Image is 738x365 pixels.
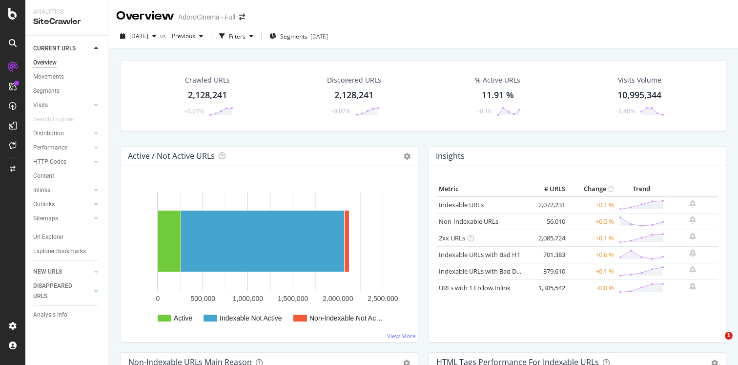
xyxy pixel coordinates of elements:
[568,246,616,263] td: +0.6 %
[33,281,91,301] a: DISAPPEARED URLS
[33,72,101,82] a: Movements
[327,75,381,85] div: Discovered URLs
[215,28,257,44] button: Filters
[33,72,64,82] div: Movements
[439,267,545,276] a: Indexable URLs with Bad Description
[178,12,235,22] div: AdoroCinema - Full
[387,332,416,340] a: View More
[184,107,204,115] div: +0.07%
[33,58,57,68] div: Overview
[33,58,101,68] a: Overview
[128,150,215,163] h4: Active / Not Active URLs
[33,143,91,153] a: Performance
[689,266,696,274] div: bell-plus
[33,232,101,242] a: Url Explorer
[439,234,465,242] a: 2xx URLs
[280,32,307,41] span: Segments
[568,213,616,230] td: +0.5 %
[174,314,192,322] text: Active
[156,295,160,302] text: 0
[439,250,520,259] a: Indexable URLs with Bad H1
[404,153,410,160] i: Options
[334,89,373,102] div: 2,128,241
[33,86,60,96] div: Segments
[618,75,661,85] div: Visits Volume
[33,171,54,181] div: Content
[278,295,308,302] text: 1,500,000
[33,185,50,195] div: Inlinks
[33,267,62,277] div: NEW URLS
[689,216,696,224] div: bell-plus
[310,32,328,41] div: [DATE]
[33,310,67,320] div: Analysis Info
[190,295,215,302] text: 500,000
[220,314,282,322] text: Indexable Not Active
[188,89,227,102] div: 2,128,241
[129,32,148,40] span: 2025 Sep. 9th
[529,279,568,296] td: 1,305,542
[33,171,101,181] a: Content
[482,89,514,102] div: 11.91 %
[689,282,696,290] div: bell-plus
[529,246,568,263] td: 701,383
[233,295,263,302] text: 1,000,000
[33,8,100,16] div: Analytics
[476,107,492,115] div: +0.16
[368,295,398,302] text: 2,500,000
[128,182,410,334] svg: A chart.
[436,182,529,196] th: Metric
[33,86,101,96] a: Segments
[617,89,661,102] div: 10,995,344
[529,263,568,279] td: 379,610
[266,28,332,44] button: Segments[DATE]
[475,75,520,85] div: % Active URLs
[33,310,101,320] a: Analysis Info
[33,43,76,54] div: CURRENT URLS
[309,314,383,322] text: Non-Indexable Not Ac…
[568,196,616,214] td: +0.1 %
[185,75,230,85] div: Crawled URLs
[33,199,55,210] div: Outlinks
[33,16,100,27] div: SiteCrawler
[33,214,91,224] a: Sitemaps
[323,295,353,302] text: 2,000,000
[568,279,616,296] td: +0.0 %
[725,332,733,340] span: 1
[33,157,66,167] div: HTTP Codes
[33,246,86,257] div: Explorer Bookmarks
[330,107,350,115] div: +0.07%
[239,14,245,21] div: arrow-right-arrow-left
[33,129,64,139] div: Distribution
[529,230,568,246] td: 2,085,724
[116,8,174,24] div: Overview
[568,230,616,246] td: +0.1 %
[33,143,67,153] div: Performance
[436,150,465,163] h4: Insights
[439,217,498,226] a: Non-Indexable URLs
[705,332,728,355] iframe: Intercom live chat
[33,100,91,110] a: Visits
[33,232,63,242] div: Url Explorer
[439,283,511,292] a: URLs with 1 Follow Inlink
[616,182,667,196] th: Trend
[33,281,82,301] div: DISAPPEARED URLS
[689,200,696,208] div: bell-plus
[168,32,195,40] span: Previous
[689,249,696,257] div: bell-plus
[160,32,168,40] span: vs
[568,263,616,279] td: +0.1 %
[689,233,696,240] div: bell-plus
[33,157,91,167] a: HTTP Codes
[33,199,91,210] a: Outlinks
[529,196,568,214] td: 2,072,231
[229,32,246,41] div: Filters
[33,129,91,139] a: Distribution
[33,114,83,125] a: Search Engines
[168,28,207,44] button: Previous
[439,200,484,209] a: Indexable URLs
[568,182,616,196] th: Change
[33,267,91,277] a: NEW URLS
[33,43,91,54] a: CURRENT URLS
[529,182,568,196] th: # URLS
[33,246,101,257] a: Explorer Bookmarks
